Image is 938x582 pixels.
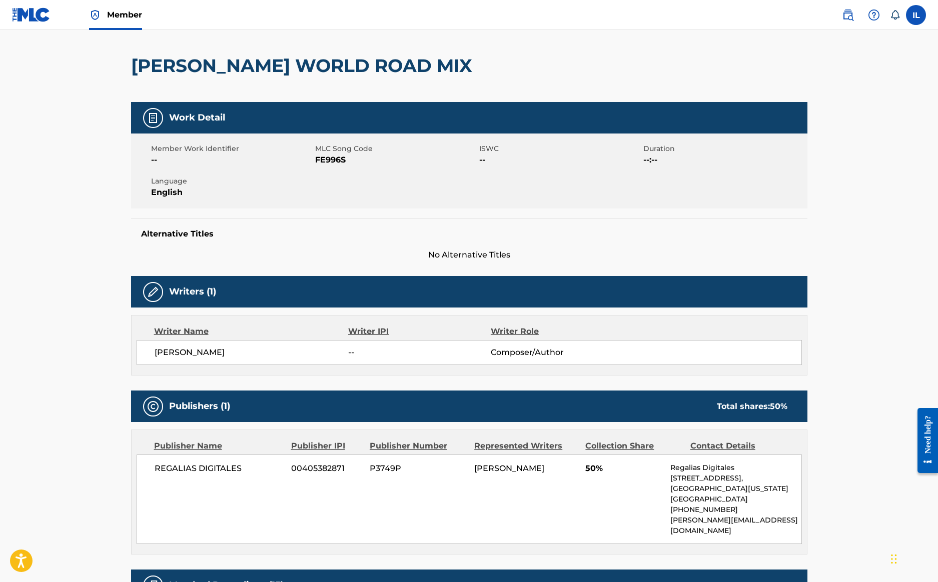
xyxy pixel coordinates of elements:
[838,5,858,25] a: Public Search
[910,399,938,482] iframe: Resource Center
[670,494,801,504] p: [GEOGRAPHIC_DATA]
[479,154,641,166] span: --
[151,154,313,166] span: --
[169,112,225,123] h5: Work Detail
[690,440,787,452] div: Contact Details
[131,54,477,77] h2: [PERSON_NAME] WORLD ROAD MIX
[151,176,313,186] span: Language
[348,346,490,358] span: --
[147,112,159,124] img: Work Detail
[842,9,854,21] img: search
[155,462,284,474] span: REGALIAS DIGITALES
[107,9,142,20] span: Member
[868,9,880,21] img: help
[315,154,477,166] span: FE996S
[670,515,801,536] p: [PERSON_NAME][EMAIL_ADDRESS][DOMAIN_NAME]
[154,440,284,452] div: Publisher Name
[291,462,362,474] span: 00405382871
[670,462,801,473] p: Regalias Digitales
[643,154,805,166] span: --:--
[348,325,491,337] div: Writer IPI
[89,9,101,21] img: Top Rightsholder
[141,229,797,239] h5: Alternative Titles
[151,186,313,198] span: English
[147,286,159,298] img: Writers
[864,5,884,25] div: Help
[151,143,313,154] span: Member Work Identifier
[585,462,663,474] span: 50%
[154,325,349,337] div: Writer Name
[491,346,620,358] span: Composer/Author
[717,400,787,412] div: Total shares:
[670,504,801,515] p: [PHONE_NUMBER]
[491,325,620,337] div: Writer Role
[643,143,805,154] span: Duration
[770,401,787,411] span: 50 %
[585,440,682,452] div: Collection Share
[291,440,362,452] div: Publisher IPI
[888,534,938,582] iframe: Chat Widget
[474,463,544,473] span: [PERSON_NAME]
[891,544,897,574] div: Drag
[169,400,230,412] h5: Publishers (1)
[370,440,467,452] div: Publisher Number
[147,400,159,412] img: Publishers
[155,346,349,358] span: [PERSON_NAME]
[131,249,807,261] span: No Alternative Titles
[890,10,900,20] div: Notifications
[169,286,216,297] h5: Writers (1)
[670,473,801,483] p: [STREET_ADDRESS],
[670,483,801,494] p: [GEOGRAPHIC_DATA][US_STATE]
[370,462,467,474] span: P3749P
[906,5,926,25] div: User Menu
[474,440,578,452] div: Represented Writers
[479,143,641,154] span: ISWC
[315,143,477,154] span: MLC Song Code
[12,7,51,22] img: MLC Logo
